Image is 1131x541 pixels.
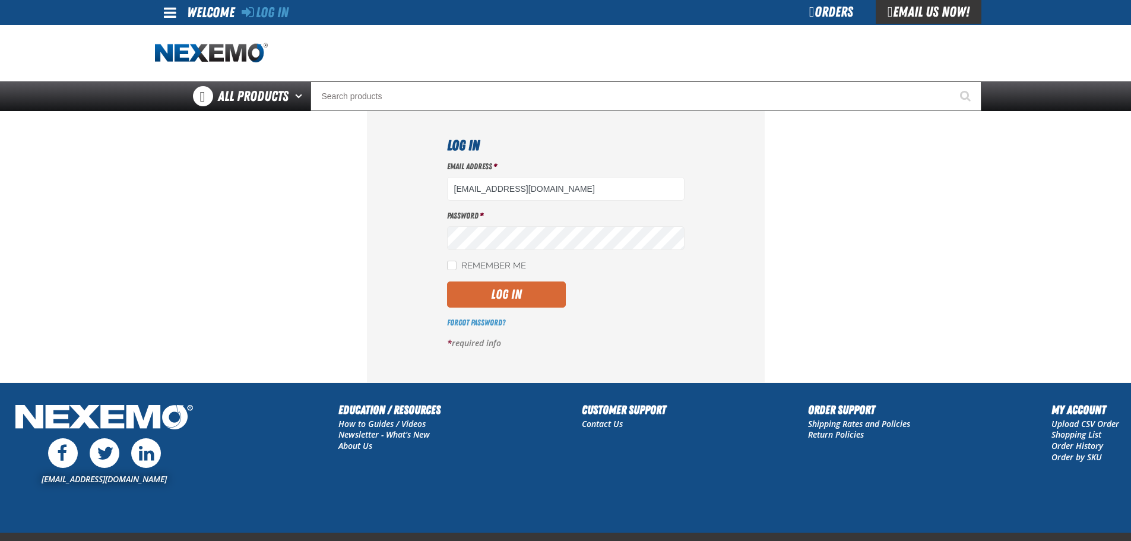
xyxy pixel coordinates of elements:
[242,4,289,21] a: Log In
[42,473,167,485] a: [EMAIL_ADDRESS][DOMAIN_NAME]
[338,440,372,451] a: About Us
[447,338,685,349] p: required info
[582,401,666,419] h2: Customer Support
[447,135,685,156] h1: Log In
[291,81,311,111] button: Open All Products pages
[1051,418,1119,429] a: Upload CSV Order
[808,401,910,419] h2: Order Support
[12,401,197,436] img: Nexemo Logo
[338,429,430,440] a: Newsletter - What's New
[338,401,441,419] h2: Education / Resources
[447,161,685,172] label: Email Address
[218,86,289,107] span: All Products
[952,81,981,111] button: Start Searching
[155,43,268,64] img: Nexemo logo
[808,418,910,429] a: Shipping Rates and Policies
[1051,429,1101,440] a: Shopping List
[1051,401,1119,419] h2: My Account
[311,81,981,111] input: Search
[1051,440,1103,451] a: Order History
[582,418,623,429] a: Contact Us
[1051,451,1102,463] a: Order by SKU
[338,418,426,429] a: How to Guides / Videos
[447,261,457,270] input: Remember Me
[155,43,268,64] a: Home
[447,210,685,222] label: Password
[808,429,864,440] a: Return Policies
[447,281,566,308] button: Log In
[447,318,505,327] a: Forgot Password?
[447,261,526,272] label: Remember Me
